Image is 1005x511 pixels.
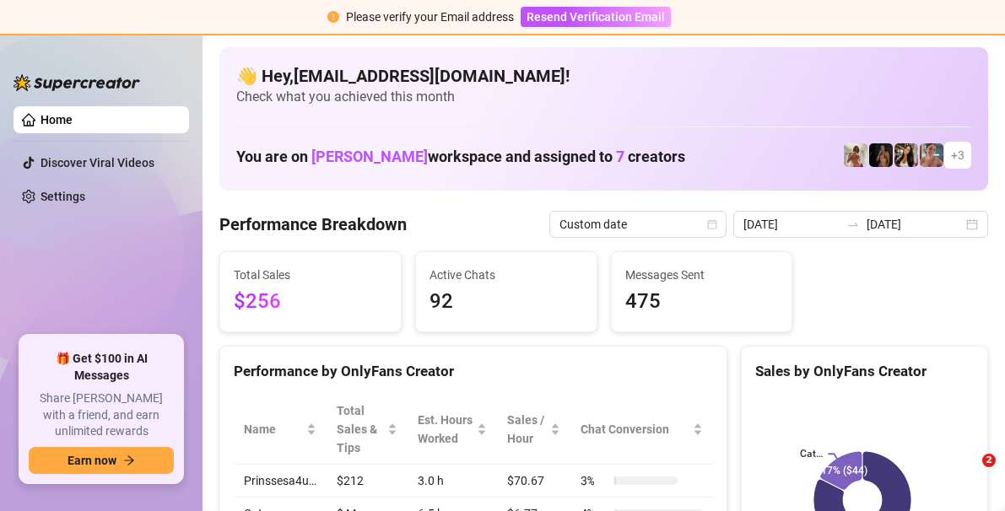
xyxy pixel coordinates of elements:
[869,143,893,167] img: D
[327,395,408,465] th: Total Sales & Tips
[244,420,303,438] span: Name
[29,351,174,384] span: 🎁 Get $100 in AI Messages
[41,156,154,169] a: Discover Viral Videos
[236,148,685,166] h1: You are on workspace and assigned to creators
[14,74,140,91] img: logo-BBDzfeDw.svg
[346,8,514,26] div: Please verify your Email address
[236,88,971,106] span: Check what you achieved this month
[497,465,570,498] td: $70.67
[418,411,473,448] div: Est. Hours Worked
[920,143,943,167] img: YL
[234,465,327,498] td: Prinssesa4u…
[236,64,971,88] h4: 👋 Hey, [EMAIL_ADDRESS][DOMAIN_NAME] !
[29,390,174,440] span: Share [PERSON_NAME] with a friend, and earn unlimited rewards
[234,266,387,284] span: Total Sales
[430,266,583,284] span: Active Chats
[521,7,671,27] button: Resend Verification Email
[846,218,860,231] span: to
[41,190,85,203] a: Settings
[616,148,624,165] span: 7
[982,454,996,467] span: 2
[867,215,963,234] input: End date
[234,395,327,465] th: Name
[755,360,974,383] div: Sales by OnlyFans Creator
[234,286,387,318] span: $256
[327,465,408,498] td: $212
[497,395,570,465] th: Sales / Hour
[123,455,135,466] span: arrow-right
[234,360,713,383] div: Performance by OnlyFans Creator
[559,212,716,237] span: Custom date
[743,215,840,234] input: Start date
[68,454,116,467] span: Earn now
[408,465,497,498] td: 3.0 h
[570,395,713,465] th: Chat Conversion
[948,454,988,494] iframe: Intercom live chat
[951,146,964,164] span: + 3
[707,219,717,229] span: calendar
[581,471,608,490] span: 3 %
[625,286,779,318] span: 475
[846,218,860,231] span: swap-right
[625,266,779,284] span: Messages Sent
[311,148,428,165] span: [PERSON_NAME]
[29,447,174,474] button: Earn nowarrow-right
[527,10,665,24] span: Resend Verification Email
[337,401,384,457] span: Total Sales & Tips
[219,212,407,236] h4: Performance Breakdown
[844,143,867,167] img: Green
[327,11,339,23] span: exclamation-circle
[894,143,918,167] img: AD
[41,113,73,126] a: Home
[581,420,689,438] span: Chat Conversion
[507,411,547,448] span: Sales / Hour
[801,449,824,460] text: Cat…
[430,286,583,318] span: 92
